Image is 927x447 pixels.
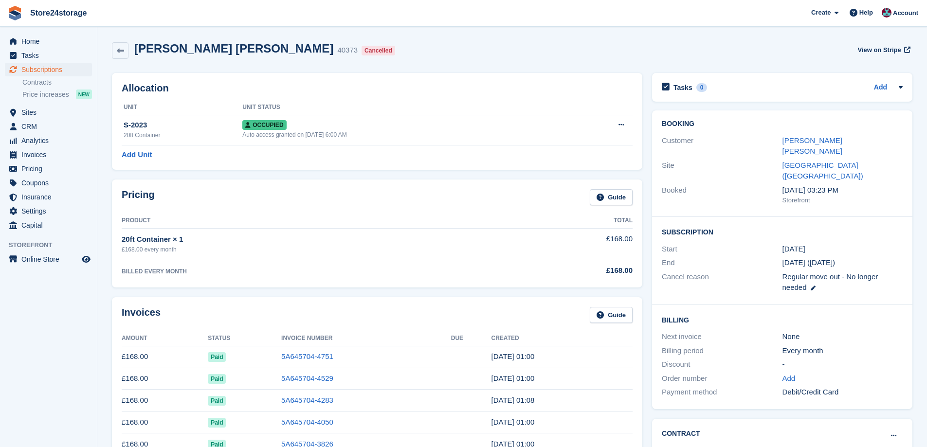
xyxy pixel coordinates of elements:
[21,190,80,204] span: Insurance
[662,120,903,128] h2: Booking
[281,352,333,360] a: 5A645704-4751
[882,8,891,18] img: George
[590,189,633,205] a: Guide
[662,359,782,370] div: Discount
[662,373,782,384] div: Order number
[21,176,80,190] span: Coupons
[854,42,912,58] a: View on Stripe
[859,8,873,18] span: Help
[21,218,80,232] span: Capital
[134,42,333,55] h2: [PERSON_NAME] [PERSON_NAME]
[122,331,208,346] th: Amount
[491,352,535,360] time: 2025-08-13 00:00:46 UTC
[122,390,208,411] td: £168.00
[857,45,901,55] span: View on Stripe
[782,258,836,267] span: [DATE] ([DATE])
[662,160,782,182] div: Site
[782,161,863,180] a: [GEOGRAPHIC_DATA] ([GEOGRAPHIC_DATA])
[782,185,903,196] div: [DATE] 03:23 PM
[491,374,535,382] time: 2025-07-13 00:00:47 UTC
[662,271,782,293] div: Cancel reason
[124,120,242,131] div: S-2023
[122,149,152,161] a: Add Unit
[782,373,796,384] a: Add
[22,89,92,100] a: Price increases NEW
[5,190,92,204] a: menu
[21,49,80,62] span: Tasks
[122,267,486,276] div: BILLED EVERY MONTH
[662,227,903,236] h2: Subscription
[5,63,92,76] a: menu
[21,148,80,161] span: Invoices
[491,331,633,346] th: Created
[362,46,395,55] div: Cancelled
[782,331,903,342] div: None
[281,331,451,346] th: Invoice Number
[662,387,782,398] div: Payment method
[21,63,80,76] span: Subscriptions
[782,136,842,156] a: [PERSON_NAME] [PERSON_NAME]
[590,307,633,323] a: Guide
[662,331,782,342] div: Next invoice
[22,78,92,87] a: Contracts
[5,218,92,232] a: menu
[21,120,80,133] span: CRM
[9,240,97,250] span: Storefront
[5,134,92,147] a: menu
[281,374,333,382] a: 5A645704-4529
[486,265,633,276] div: £168.00
[26,5,91,21] a: Store24storage
[242,120,286,130] span: Occupied
[451,331,491,346] th: Due
[242,100,569,115] th: Unit Status
[21,134,80,147] span: Analytics
[662,257,782,268] div: End
[662,345,782,357] div: Billing period
[782,272,878,292] span: Regular move out - No longer needed
[5,35,92,48] a: menu
[811,8,831,18] span: Create
[208,418,226,428] span: Paid
[491,396,535,404] time: 2025-06-13 00:08:27 UTC
[122,307,161,323] h2: Invoices
[486,213,633,229] th: Total
[21,35,80,48] span: Home
[21,106,80,119] span: Sites
[782,244,805,255] time: 2024-05-13 00:00:00 UTC
[5,176,92,190] a: menu
[337,45,358,56] div: 40373
[782,196,903,205] div: Storefront
[662,135,782,157] div: Customer
[124,131,242,140] div: 20ft Container
[21,252,80,266] span: Online Store
[208,396,226,406] span: Paid
[5,148,92,161] a: menu
[122,234,486,245] div: 20ft Container × 1
[122,368,208,390] td: £168.00
[5,252,92,266] a: menu
[5,204,92,218] a: menu
[486,228,633,259] td: £168.00
[662,185,782,205] div: Booked
[281,396,333,404] a: 5A645704-4283
[782,387,903,398] div: Debit/Credit Card
[662,244,782,255] div: Start
[8,6,22,20] img: stora-icon-8386f47178a22dfd0bd8f6a31ec36ba5ce8667c1dd55bd0f319d3a0aa187defe.svg
[662,315,903,324] h2: Billing
[208,352,226,362] span: Paid
[76,89,92,99] div: NEW
[208,374,226,384] span: Paid
[673,83,692,92] h2: Tasks
[782,345,903,357] div: Every month
[281,418,333,426] a: 5A645704-4050
[242,130,569,139] div: Auto access granted on [DATE] 6:00 AM
[22,90,69,99] span: Price increases
[80,253,92,265] a: Preview store
[696,83,708,92] div: 0
[122,83,633,94] h2: Allocation
[5,162,92,176] a: menu
[874,82,887,93] a: Add
[208,331,281,346] th: Status
[122,346,208,368] td: £168.00
[122,245,486,254] div: £168.00 every month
